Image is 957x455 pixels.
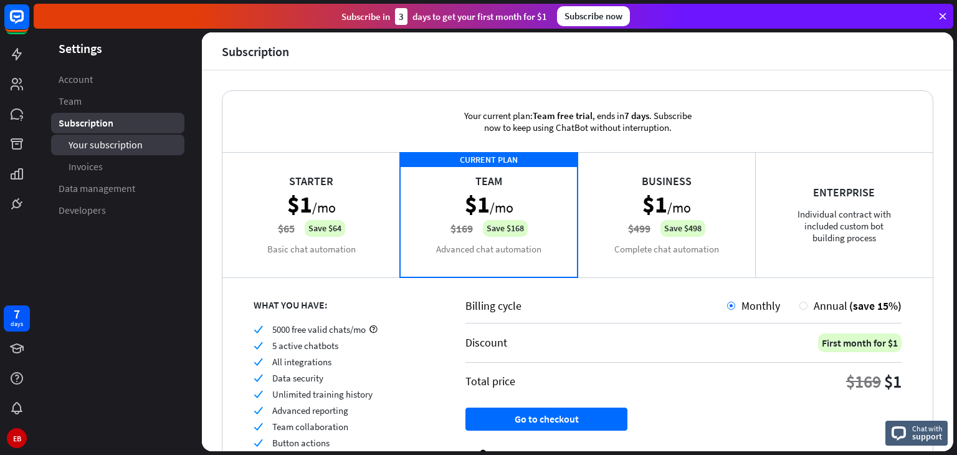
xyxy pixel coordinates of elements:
a: Invoices [51,156,184,177]
i: check [254,390,263,399]
span: Subscription [59,117,113,130]
i: check [254,373,263,383]
span: 5000 free valid chats/mo [272,323,366,335]
div: Billing cycle [465,299,727,313]
span: Data management [59,182,135,195]
a: 7 days [4,305,30,332]
span: Invoices [69,160,103,173]
i: check [254,438,263,448]
div: Your current plan: , ends in . Subscribe now to keep using ChatBot without interruption. [444,91,712,152]
a: Developers [51,200,184,221]
span: Team [59,95,82,108]
span: All integrations [272,356,331,368]
span: 7 days [624,110,649,122]
header: Settings [34,40,202,57]
a: Team [51,91,184,112]
i: check [254,357,263,366]
i: check [254,341,263,350]
div: $1 [884,370,902,393]
button: Open LiveChat chat widget [10,5,47,42]
span: (save 15%) [849,299,902,313]
i: check [254,325,263,334]
div: First month for $1 [818,333,902,352]
span: Unlimited training history [272,388,373,400]
div: Discount [465,335,507,350]
div: WHAT YOU HAVE: [254,299,434,311]
span: Developers [59,204,106,217]
span: Chat with [912,423,943,434]
a: Your subscription [51,135,184,155]
span: Team free trial [533,110,593,122]
div: $169 [846,370,881,393]
span: Account [59,73,93,86]
span: Your subscription [69,138,143,151]
div: 7 [14,309,20,320]
div: Subscribe in days to get your first month for $1 [341,8,547,25]
i: check [254,406,263,415]
span: Annual [814,299,847,313]
a: Account [51,69,184,90]
div: Subscribe now [557,6,630,26]
div: Total price [465,374,515,388]
span: Advanced reporting [272,405,348,416]
i: check [254,422,263,431]
a: Data management [51,178,184,199]
div: EB [7,428,27,448]
div: 3 [395,8,407,25]
span: Button actions [272,437,330,449]
span: Monthly [741,299,780,313]
span: Data security [272,372,323,384]
span: support [912,431,943,442]
span: Team collaboration [272,421,348,433]
button: Go to checkout [465,408,627,431]
div: days [11,320,23,328]
span: 5 active chatbots [272,340,338,352]
div: Subscription [222,44,289,59]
